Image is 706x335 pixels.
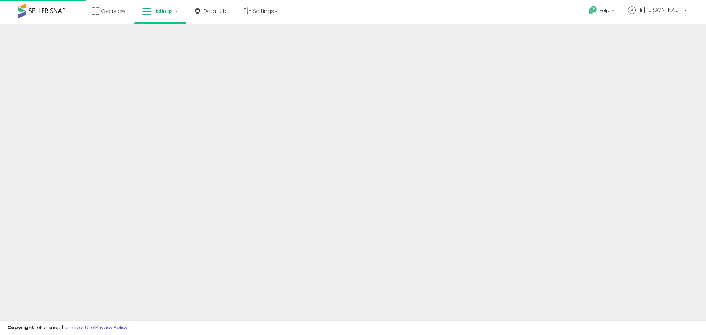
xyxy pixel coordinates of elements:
[628,6,687,23] a: Hi [PERSON_NAME]
[588,6,598,15] i: Get Help
[203,7,227,15] span: DataHub
[154,7,173,15] span: Listings
[599,7,609,14] span: Help
[638,6,682,14] span: Hi [PERSON_NAME]
[101,7,125,15] span: Overview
